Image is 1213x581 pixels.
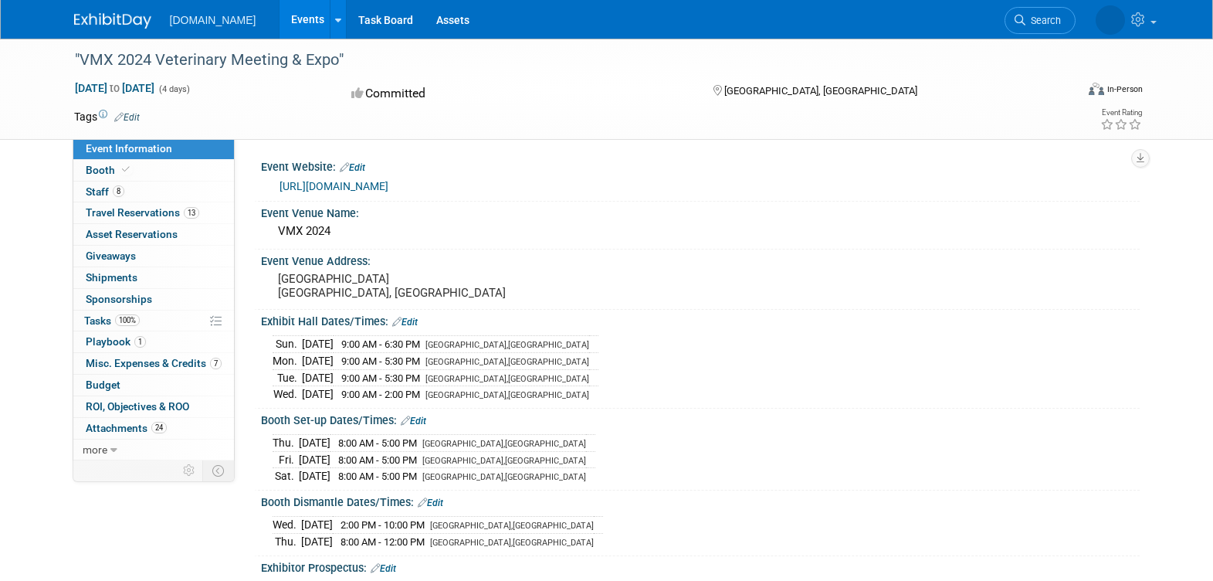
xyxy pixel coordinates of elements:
i: Booth reservation complete [122,165,130,174]
span: 7 [210,358,222,369]
span: Search [1025,15,1061,26]
a: Misc. Expenses & Credits7 [73,353,234,374]
span: 8:00 AM - 5:00 PM [338,471,417,482]
span: [GEOGRAPHIC_DATA],[GEOGRAPHIC_DATA] [422,439,586,449]
a: Search [1005,7,1076,34]
a: Shipments [73,267,234,288]
span: [DATE] [DATE] [74,81,155,95]
span: 8:00 AM - 5:00 PM [338,454,417,466]
div: Event Website: [261,155,1140,175]
td: [DATE] [301,517,333,534]
span: 8:00 AM - 5:00 PM [338,437,417,449]
img: ExhibitDay [74,13,151,29]
td: [DATE] [302,353,334,370]
span: [GEOGRAPHIC_DATA],[GEOGRAPHIC_DATA] [430,521,594,531]
td: [DATE] [302,386,334,403]
span: more [83,443,107,456]
a: Attachments24 [73,418,234,439]
div: Exhibit Hall Dates/Times: [261,310,1140,330]
span: Budget [86,379,120,391]
td: [DATE] [299,435,330,452]
div: Exhibitor Prospectus: [261,556,1140,576]
span: 24 [151,422,167,433]
span: Giveaways [86,250,136,262]
span: [GEOGRAPHIC_DATA],[GEOGRAPHIC_DATA] [422,472,586,482]
td: [DATE] [299,468,330,484]
td: [DATE] [301,534,333,550]
div: Booth Set-up Dates/Times: [261,409,1140,429]
a: Giveaways [73,246,234,267]
span: 8:00 AM - 12:00 PM [341,536,425,548]
span: [DOMAIN_NAME] [170,14,256,26]
td: Thu. [273,534,301,550]
span: [GEOGRAPHIC_DATA],[GEOGRAPHIC_DATA] [425,340,589,350]
span: 13 [184,207,199,219]
span: 100% [115,314,140,326]
div: "VMX 2024 Veterinary Meeting & Expo" [69,46,1052,74]
span: 9:00 AM - 2:00 PM [341,389,420,400]
span: Booth [86,164,133,176]
img: Taimir Loyola [1096,5,1125,35]
a: Sponsorships [73,289,234,310]
a: Staff8 [73,182,234,202]
span: [GEOGRAPHIC_DATA],[GEOGRAPHIC_DATA] [430,538,594,548]
span: [GEOGRAPHIC_DATA],[GEOGRAPHIC_DATA] [422,456,586,466]
div: Event Venue Name: [261,202,1140,221]
td: [DATE] [302,336,334,353]
a: Travel Reservations13 [73,202,234,223]
td: Tags [74,109,140,124]
a: [URL][DOMAIN_NAME] [280,180,388,192]
a: Edit [340,162,365,173]
a: Edit [392,317,418,328]
a: Edit [114,112,140,123]
a: Budget [73,375,234,396]
span: 8 [113,185,124,197]
td: Sun. [273,336,302,353]
td: Wed. [273,386,302,403]
a: Edit [401,416,426,426]
td: Toggle Event Tabs [202,460,234,481]
td: Wed. [273,517,301,534]
pre: [GEOGRAPHIC_DATA] [GEOGRAPHIC_DATA], [GEOGRAPHIC_DATA] [278,272,610,300]
span: [GEOGRAPHIC_DATA],[GEOGRAPHIC_DATA] [425,390,589,400]
span: Staff [86,185,124,198]
a: Asset Reservations [73,224,234,245]
span: Attachments [86,422,167,434]
span: 1 [134,336,146,348]
td: Fri. [273,451,299,468]
span: Travel Reservations [86,206,199,219]
span: 9:00 AM - 6:30 PM [341,338,420,350]
a: Tasks100% [73,311,234,331]
td: [DATE] [302,369,334,386]
span: ROI, Objectives & ROO [86,400,189,413]
div: Booth Dismantle Dates/Times: [261,491,1140,511]
td: [DATE] [299,451,330,468]
span: [GEOGRAPHIC_DATA],[GEOGRAPHIC_DATA] [425,357,589,367]
td: Sat. [273,468,299,484]
span: 9:00 AM - 5:30 PM [341,355,420,367]
a: Edit [371,563,396,574]
div: In-Person [1106,83,1143,95]
span: Misc. Expenses & Credits [86,357,222,369]
span: 2:00 PM - 10:00 PM [341,519,425,531]
span: Event Information [86,142,172,155]
span: [GEOGRAPHIC_DATA],[GEOGRAPHIC_DATA] [425,374,589,384]
span: Shipments [86,271,137,284]
span: to [107,82,122,94]
div: VMX 2024 [273,219,1128,243]
a: Booth [73,160,234,181]
span: Asset Reservations [86,228,178,240]
a: ROI, Objectives & ROO [73,396,234,417]
span: 9:00 AM - 5:30 PM [341,372,420,384]
span: (4 days) [158,84,190,94]
a: Edit [418,498,443,508]
div: Event Rating [1100,109,1142,117]
a: Playbook1 [73,331,234,352]
td: Tue. [273,369,302,386]
a: more [73,440,234,460]
td: Mon. [273,353,302,370]
div: Event Format [984,80,1144,104]
td: Thu. [273,435,299,452]
td: Personalize Event Tab Strip [176,460,203,481]
div: Committed [347,80,688,107]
